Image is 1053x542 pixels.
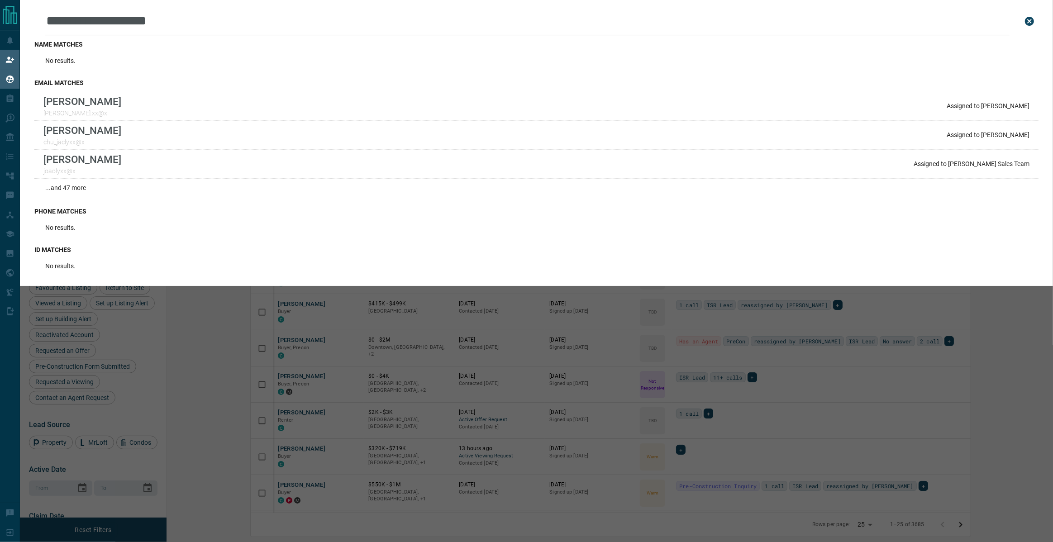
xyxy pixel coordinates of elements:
[43,109,121,117] p: [PERSON_NAME].xx@x
[43,95,121,107] p: [PERSON_NAME]
[45,262,76,270] p: No results.
[34,246,1039,253] h3: id matches
[947,131,1029,138] p: Assigned to [PERSON_NAME]
[43,153,121,165] p: [PERSON_NAME]
[914,160,1029,167] p: Assigned to [PERSON_NAME] Sales Team
[45,224,76,231] p: No results.
[43,124,121,136] p: [PERSON_NAME]
[1020,12,1039,30] button: close search bar
[45,57,76,64] p: No results.
[947,102,1029,109] p: Assigned to [PERSON_NAME]
[43,138,121,146] p: chu_jaclyxx@x
[34,79,1039,86] h3: email matches
[34,179,1039,197] div: ...and 47 more
[34,41,1039,48] h3: name matches
[43,167,121,175] p: joaolyxx@x
[34,208,1039,215] h3: phone matches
